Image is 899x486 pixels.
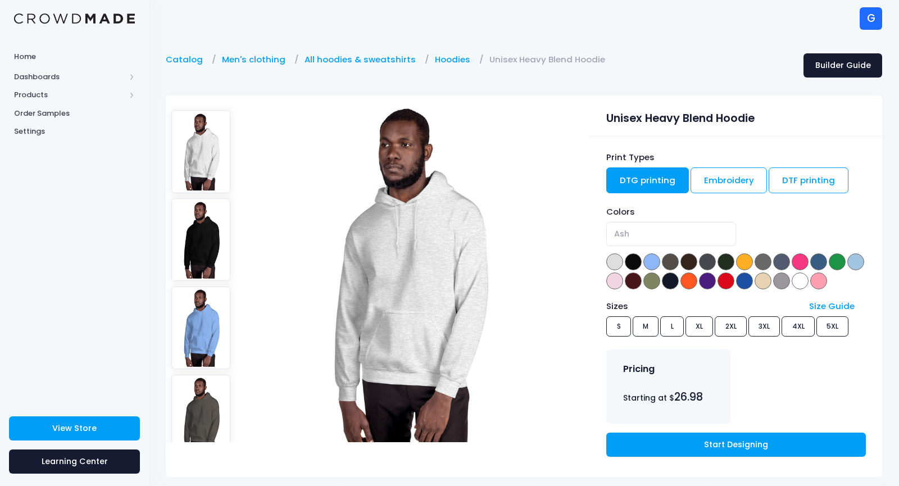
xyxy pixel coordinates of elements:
[14,13,135,24] img: Logo
[860,7,882,30] div: G
[489,53,611,66] a: Unisex Heavy Blend Hoodie
[614,228,629,240] span: Ash
[606,433,865,457] a: Start Designing
[606,105,865,127] div: Unisex Heavy Blend Hoodie
[305,53,421,66] a: All hoodies & sweatshirts
[14,108,135,119] span: Order Samples
[9,449,140,474] a: Learning Center
[14,51,135,62] span: Home
[52,423,97,434] span: View Store
[623,389,714,405] div: Starting at $
[601,300,804,312] div: Sizes
[9,416,140,440] a: View Store
[809,300,855,312] a: Size Guide
[606,151,865,163] div: Print Types
[42,456,108,467] span: Learning Center
[606,167,689,193] a: DTG printing
[14,89,125,101] span: Products
[14,126,135,137] span: Settings
[222,53,291,66] a: Men's clothing
[691,167,768,193] a: Embroidery
[435,53,476,66] a: Hoodies
[803,53,882,78] a: Builder Guide
[769,167,848,193] a: DTF printing
[166,53,208,66] a: Catalog
[14,71,125,83] span: Dashboards
[623,364,655,375] h4: Pricing
[606,206,865,218] div: Colors
[606,222,736,246] span: Ash
[674,389,703,405] span: 26.98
